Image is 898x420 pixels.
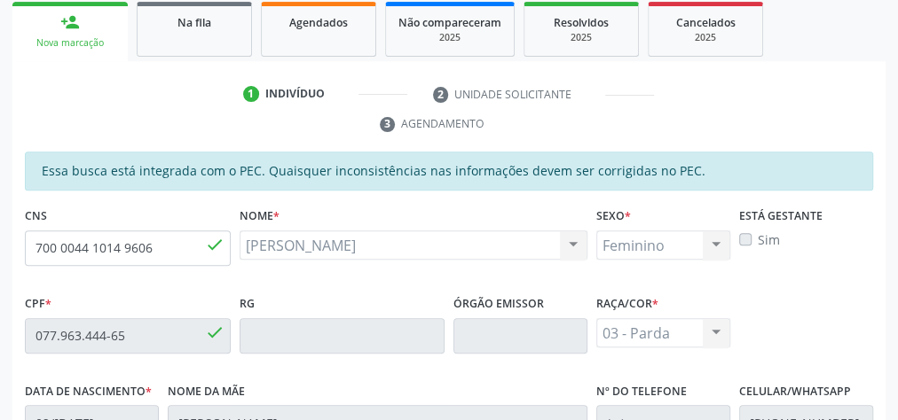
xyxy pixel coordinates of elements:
[25,152,873,191] div: Essa busca está integrada com o PEC. Quaisquer inconsistências nas informações devem ser corrigid...
[25,203,47,230] label: CNS
[739,378,851,406] label: Celular/WhatsApp
[177,15,211,30] span: Na fila
[25,36,115,50] div: Nova marcação
[25,291,51,318] label: CPF
[758,230,780,249] label: Sim
[739,203,823,230] label: Está gestante
[289,15,348,30] span: Agendados
[205,235,224,254] span: done
[398,15,501,30] span: Não compareceram
[453,291,544,318] label: Órgão emissor
[60,12,80,32] div: person_add
[240,291,255,318] label: RG
[205,323,224,342] span: done
[554,15,609,30] span: Resolvidos
[676,15,736,30] span: Cancelados
[398,31,501,44] div: 2025
[596,291,658,318] label: Raça/cor
[537,31,626,44] div: 2025
[596,203,631,230] label: Sexo
[168,378,245,406] label: Nome da mãe
[265,86,325,102] div: Indivíduo
[240,203,280,230] label: Nome
[661,31,750,44] div: 2025
[25,378,152,406] label: Data de nascimento
[243,86,259,102] div: 1
[596,378,687,406] label: Nº do Telefone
